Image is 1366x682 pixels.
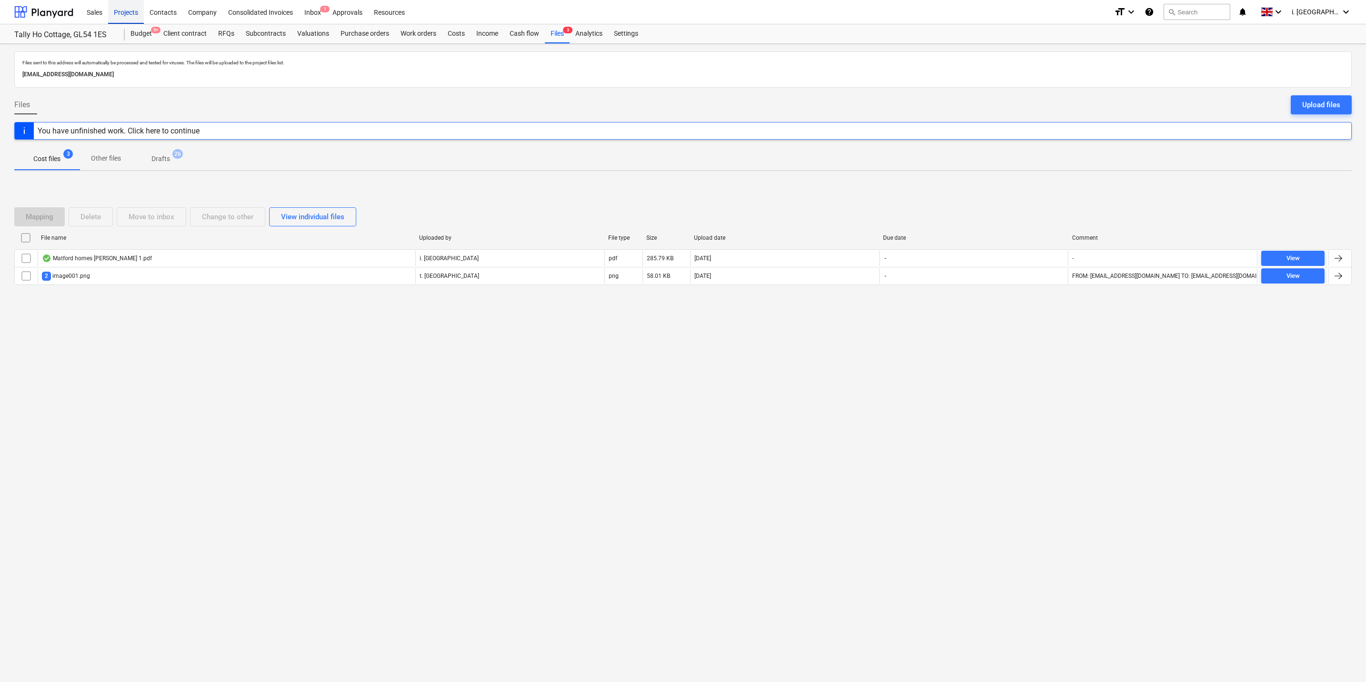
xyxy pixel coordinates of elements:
div: File type [608,234,639,241]
span: - [884,254,887,263]
div: You have unfinished work. Click here to continue [38,126,200,135]
span: - [884,272,887,280]
a: Client contract [158,24,212,43]
p: t. [GEOGRAPHIC_DATA] [420,272,479,280]
i: keyboard_arrow_down [1273,6,1284,18]
div: View [1286,253,1300,264]
div: Due date [883,234,1065,241]
div: Uploaded by [419,234,601,241]
span: 3 [63,149,73,159]
a: RFQs [212,24,240,43]
p: Files sent to this address will automatically be processed and tested for viruses. The files will... [22,60,1344,66]
p: Drafts [151,154,170,164]
p: [EMAIL_ADDRESS][DOMAIN_NAME] [22,70,1344,80]
i: notifications [1238,6,1247,18]
button: View [1261,268,1325,284]
i: keyboard_arrow_down [1340,6,1352,18]
a: Costs [442,24,471,43]
a: Work orders [395,24,442,43]
a: Analytics [570,24,608,43]
button: Upload files [1291,95,1352,114]
a: Income [471,24,504,43]
span: 3 [563,27,573,33]
div: View [1286,271,1300,282]
div: 58.01 KB [647,273,670,279]
div: View individual files [281,211,344,223]
i: format_size [1114,6,1125,18]
span: i. [GEOGRAPHIC_DATA] [1292,8,1339,16]
div: Size [646,234,686,241]
iframe: Chat Widget [1318,636,1366,682]
div: Comment [1072,234,1254,241]
p: Other files [91,153,121,163]
a: Settings [608,24,644,43]
a: Files3 [545,24,570,43]
button: Search [1164,4,1230,20]
span: 1 [320,6,330,12]
span: search [1168,8,1175,16]
button: View [1261,251,1325,266]
span: 9+ [151,27,161,33]
div: pdf [609,255,617,262]
div: Files [545,24,570,43]
button: View individual files [269,207,356,226]
div: [DATE] [694,273,711,279]
a: Budget9+ [125,24,158,43]
div: - [1072,255,1074,262]
div: File name [41,234,412,241]
i: Knowledge base [1145,6,1154,18]
span: Files [14,99,30,111]
a: Subcontracts [240,24,291,43]
div: Matford homes [PERSON_NAME] 1.pdf [42,254,152,262]
p: Cost files [33,154,60,164]
div: Upload files [1302,99,1340,111]
div: 285.79 KB [647,255,673,262]
div: Upload date [694,234,875,241]
a: Valuations [291,24,335,43]
p: i. [GEOGRAPHIC_DATA] [420,254,479,263]
div: Budget [125,24,158,43]
a: Purchase orders [335,24,395,43]
span: 2 [42,272,51,281]
span: 26 [172,149,183,159]
div: OCR finished [42,254,51,262]
a: Cash flow [504,24,545,43]
div: Tally Ho Cottage, GL54 1ES [14,30,113,40]
div: image001.png [42,272,90,281]
div: [DATE] [694,255,711,262]
i: keyboard_arrow_down [1125,6,1137,18]
div: png [609,273,619,279]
